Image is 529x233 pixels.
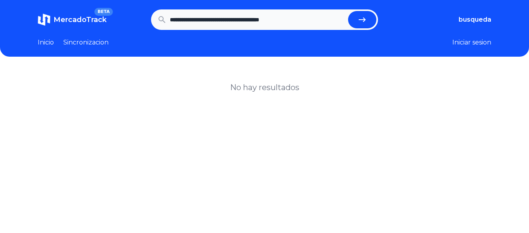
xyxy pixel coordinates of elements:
[459,15,491,24] button: busqueda
[94,8,113,16] span: BETA
[230,82,299,93] h1: No hay resultados
[63,38,109,47] a: Sincronizacion
[38,13,107,26] a: MercadoTrackBETA
[38,38,54,47] a: Inicio
[452,38,491,47] button: Iniciar sesion
[38,13,50,26] img: MercadoTrack
[53,15,107,24] span: MercadoTrack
